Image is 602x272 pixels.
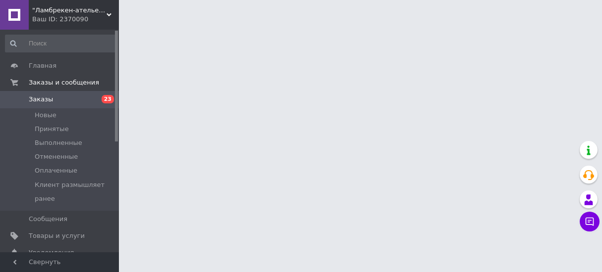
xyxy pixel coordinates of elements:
span: Оплаченные [35,166,77,175]
span: Выполненные [35,138,82,147]
span: Сообщения [29,215,67,224]
div: Ваш ID: 2370090 [32,15,119,24]
span: Заказы и сообщения [29,78,99,87]
span: Уведомления [29,248,74,257]
span: Клиент размышляет [35,181,105,189]
span: Главная [29,61,56,70]
span: Заказы [29,95,53,104]
span: Отмененные [35,152,78,161]
span: Товары и услуги [29,231,85,240]
button: Чат с покупателем [580,212,600,231]
span: ранее [35,194,55,203]
span: 23 [102,95,114,103]
span: Принятые [35,125,69,134]
input: Поиск [5,35,117,52]
span: Новые [35,111,56,120]
span: "Ламбрекен-ателье" - интернет магазин тюли и штор [32,6,107,15]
